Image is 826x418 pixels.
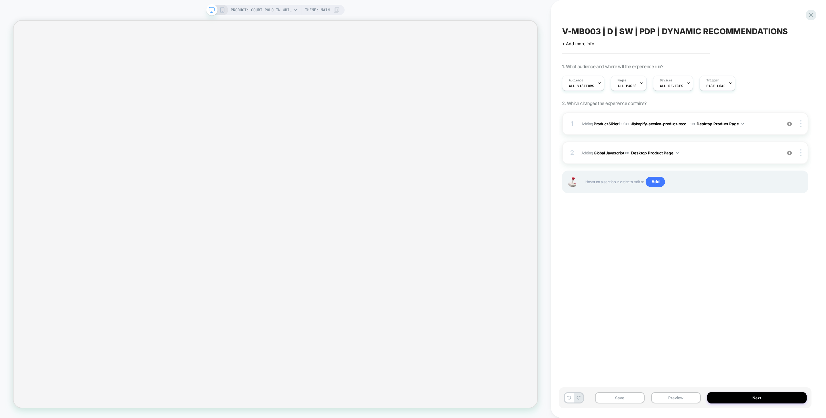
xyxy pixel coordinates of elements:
span: on [625,149,629,156]
span: 1. What audience and where will the experience run? [562,64,663,69]
button: Next [707,392,807,403]
div: 1 [569,118,576,130]
span: PRODUCT: Court Polo in White Pima Pique [[PERSON_NAME] s73315] [231,5,292,15]
img: crossed eye [787,150,792,156]
div: 2 [569,147,576,159]
span: #shopify-section-product-reco... [631,121,690,126]
span: Theme: MAIN [305,5,330,15]
button: Desktop Product Page [631,149,679,157]
button: Desktop Product Page [697,120,744,128]
span: Trigger [706,78,719,83]
span: Pages [618,78,627,83]
img: Joystick [566,177,579,187]
img: down arrow [676,152,679,154]
span: ALL PAGES [618,84,637,88]
button: Save [595,392,645,403]
b: Global Javascript [594,150,624,155]
span: BEFORE [619,121,630,126]
span: Adding [581,149,778,157]
button: Preview [651,392,701,403]
span: V-MB003 | D | SW | PDP | DYNAMIC RECOMMENDATIONS [562,26,788,36]
span: + Add more info [562,41,594,46]
span: on [690,120,695,127]
img: down arrow [741,123,744,125]
span: Devices [660,78,672,83]
span: All Visitors [569,84,594,88]
b: Product Slider [594,121,618,126]
span: 2. Which changes the experience contains? [562,100,646,106]
img: close [800,149,801,156]
span: Add [646,177,665,187]
span: Adding [581,121,619,126]
span: Page Load [706,84,725,88]
span: ALL DEVICES [660,84,683,88]
img: crossed eye [787,121,792,127]
span: Hover on a section in order to edit or [585,177,801,187]
img: close [800,120,801,127]
span: Audience [569,78,583,83]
